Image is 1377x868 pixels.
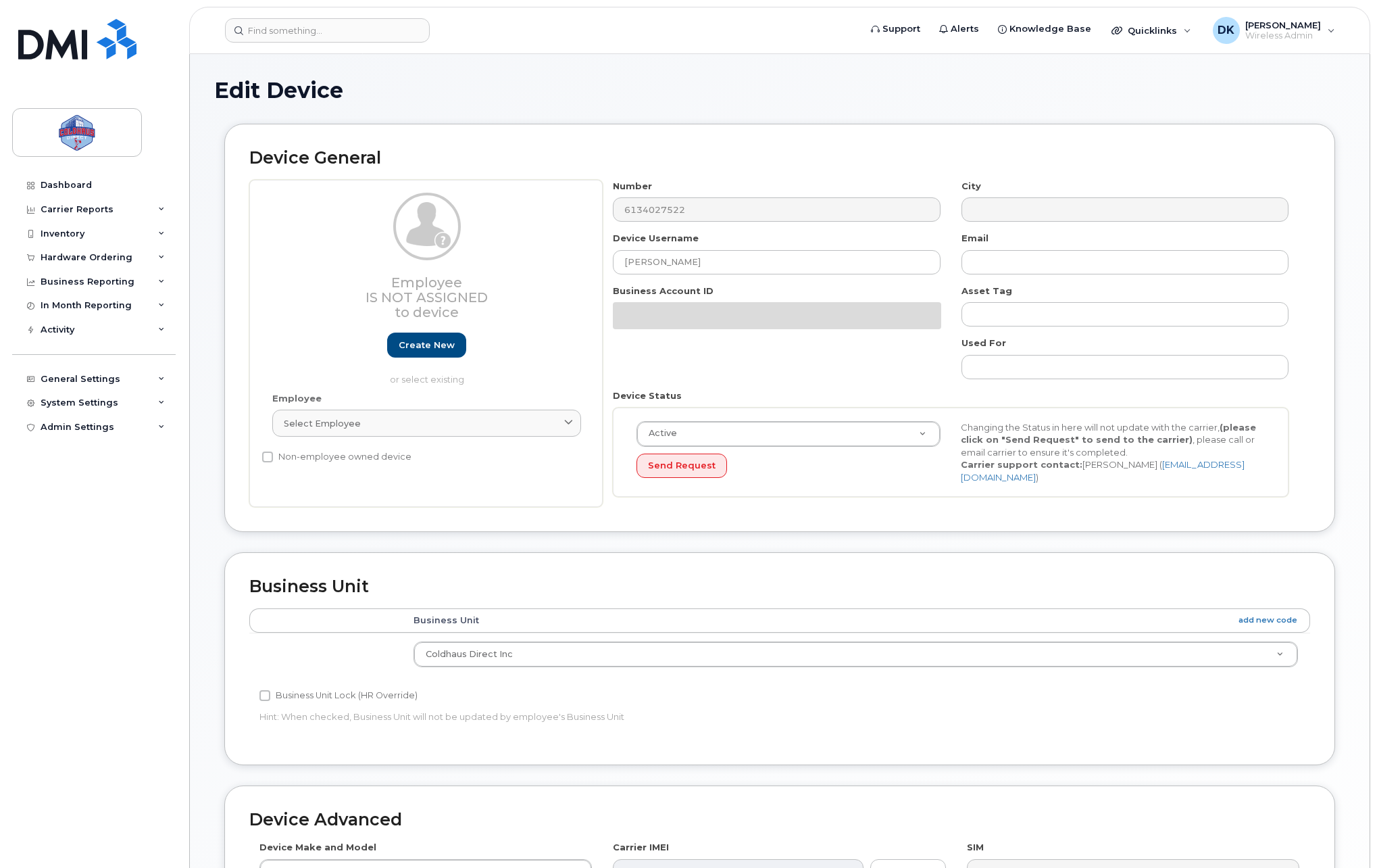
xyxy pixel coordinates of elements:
label: Device Username [613,232,699,245]
a: [EMAIL_ADDRESS][DOMAIN_NAME] [961,459,1245,483]
a: Active [637,422,940,446]
label: Used For [961,337,1006,349]
span: to device [395,304,459,320]
h1: Edit Device [214,78,1345,102]
p: or select existing [272,373,581,386]
span: Coldhaus Direct Inc [426,649,513,659]
label: Number [613,180,652,193]
label: City [961,180,981,193]
label: Device Status [613,389,682,402]
label: Business Unit Lock (HR Override) [259,688,418,704]
strong: Carrier support contact: [961,459,1082,470]
input: Non-employee owned device [262,452,273,462]
a: Create new [387,333,466,358]
span: Is not assigned [366,289,488,306]
label: Email [961,232,988,245]
label: Business Account ID [613,285,713,297]
label: Device Make and Model [259,841,376,854]
p: Hint: When checked, Business Unit will not be updated by employee's Business Unit [259,710,946,723]
button: Send Request [636,454,727,479]
label: Carrier IMEI [613,841,669,854]
th: Business Unit [401,608,1310,633]
span: Select employee [284,417,361,430]
div: Changing the Status in here will not update with the carrier, , please call or email carrier to e... [951,421,1275,484]
label: Non-employee owned device [262,449,411,465]
span: Active [641,427,677,439]
h3: Employee [272,275,581,320]
a: add new code [1238,614,1297,626]
a: Coldhaus Direct Inc [414,642,1297,667]
label: SIM [967,841,984,854]
input: Business Unit Lock (HR Override) [259,690,270,701]
h2: Device General [249,149,1310,168]
h2: Business Unit [249,577,1310,596]
label: Employee [272,392,322,405]
h2: Device Advanced [249,811,1310,829]
a: Select employee [272,410,581,437]
label: Asset Tag [961,285,1012,297]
